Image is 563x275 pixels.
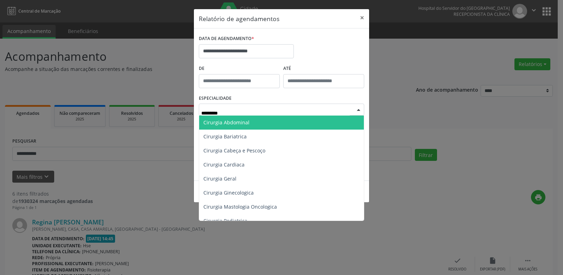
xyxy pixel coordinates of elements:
[203,133,247,140] span: Cirurgia Bariatrica
[203,161,245,168] span: Cirurgia Cardiaca
[199,93,232,104] label: ESPECIALIDADE
[203,175,236,182] span: Cirurgia Geral
[199,33,254,44] label: DATA DE AGENDAMENTO
[203,119,249,126] span: Cirurgia Abdominal
[283,63,364,74] label: ATÉ
[203,189,254,196] span: Cirurgia Ginecologica
[203,203,277,210] span: Cirurgia Mastologia Oncologica
[203,147,265,154] span: Cirurgia Cabeça e Pescoço
[199,14,279,23] h5: Relatório de agendamentos
[355,9,369,26] button: Close
[199,63,280,74] label: De
[203,217,247,224] span: Cirurgia Pediatrica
